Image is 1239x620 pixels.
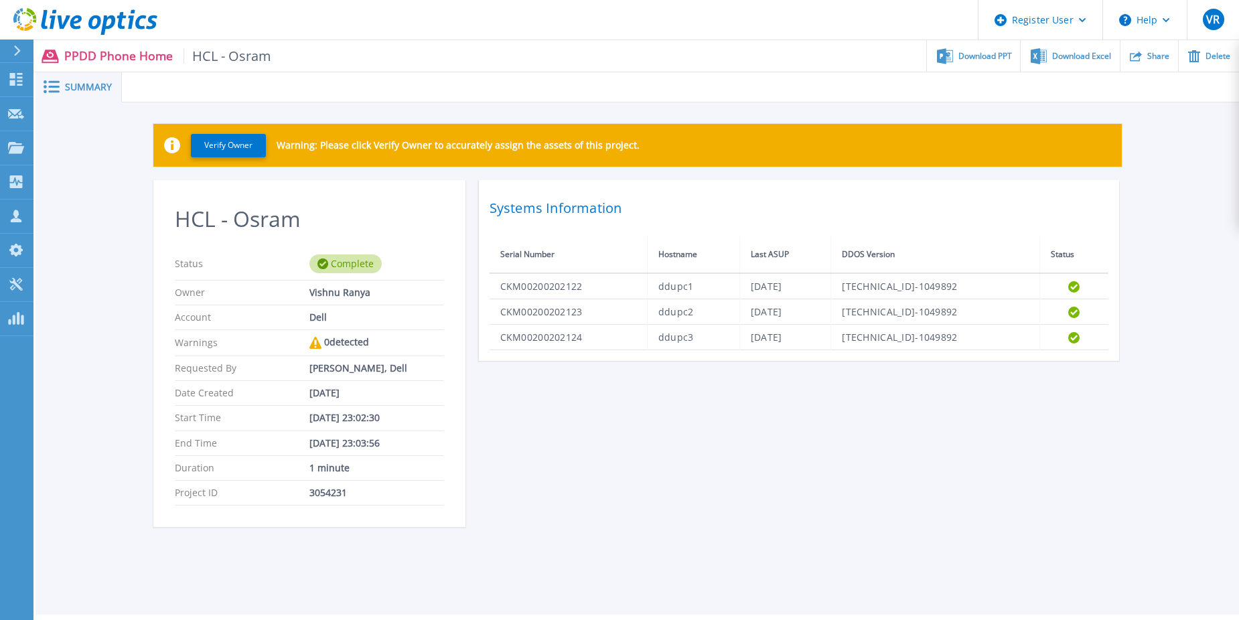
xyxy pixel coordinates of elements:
span: Download PPT [958,52,1012,60]
p: Start Time [175,412,309,423]
p: End Time [175,438,309,449]
p: Warnings [175,337,309,349]
p: PPDD Phone Home [64,48,272,64]
span: Share [1147,52,1169,60]
div: 1 minute [309,463,444,473]
td: [TECHNICAL_ID]-1049892 [831,299,1039,325]
td: [DATE] [739,299,830,325]
th: Status [1039,236,1108,273]
p: Owner [175,287,309,298]
h2: Systems Information [490,196,1108,220]
td: ddupc1 [647,273,739,299]
div: Complete [309,254,382,273]
td: [TECHNICAL_ID]-1049892 [831,325,1039,350]
div: [DATE] [309,388,444,398]
td: CKM00200202122 [490,273,648,299]
span: Summary [65,82,112,92]
h2: HCL - Osram [175,207,444,232]
div: 0 detected [309,337,444,349]
p: Status [175,254,309,273]
p: Date Created [175,388,309,398]
p: Duration [175,463,309,473]
div: [PERSON_NAME], Dell [309,363,444,374]
div: 3054231 [309,487,444,498]
button: Verify Owner [191,134,266,157]
span: HCL - Osram [184,48,272,64]
div: Vishnu Ranya [309,287,444,298]
div: [DATE] 23:03:56 [309,438,444,449]
td: ddupc2 [647,299,739,325]
p: Account [175,312,309,323]
span: Download Excel [1052,52,1111,60]
td: CKM00200202123 [490,299,648,325]
td: [DATE] [739,273,830,299]
span: Delete [1206,52,1230,60]
th: Hostname [647,236,739,273]
p: Requested By [175,363,309,374]
th: Last ASUP [739,236,830,273]
p: Project ID [175,487,309,498]
div: [DATE] 23:02:30 [309,412,444,423]
td: [DATE] [739,325,830,350]
th: DDOS Version [831,236,1039,273]
p: Warning: Please click Verify Owner to accurately assign the assets of this project. [277,140,640,151]
td: [TECHNICAL_ID]-1049892 [831,273,1039,299]
span: VR [1206,14,1220,25]
td: CKM00200202124 [490,325,648,350]
td: ddupc3 [647,325,739,350]
th: Serial Number [490,236,648,273]
div: Dell [309,312,444,323]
